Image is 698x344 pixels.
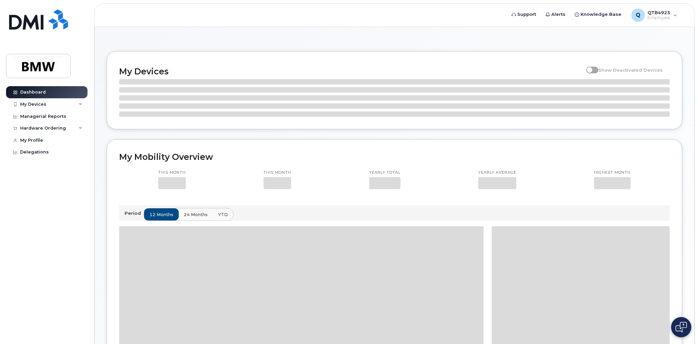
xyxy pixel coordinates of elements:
[369,170,400,175] p: Yearly total
[158,170,186,175] p: This month
[586,64,592,69] input: Show Deactivated Devices
[264,170,291,175] p: This month
[125,210,144,216] p: Period
[119,152,670,162] h2: My Mobility Overview
[478,170,516,175] p: Yearly average
[598,67,663,73] span: Show Deactivated Devices
[184,211,208,218] span: 24 months
[119,66,583,76] h2: My Devices
[218,211,228,218] span: YTD
[675,322,687,333] img: Open chat
[594,170,631,175] p: Highest month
